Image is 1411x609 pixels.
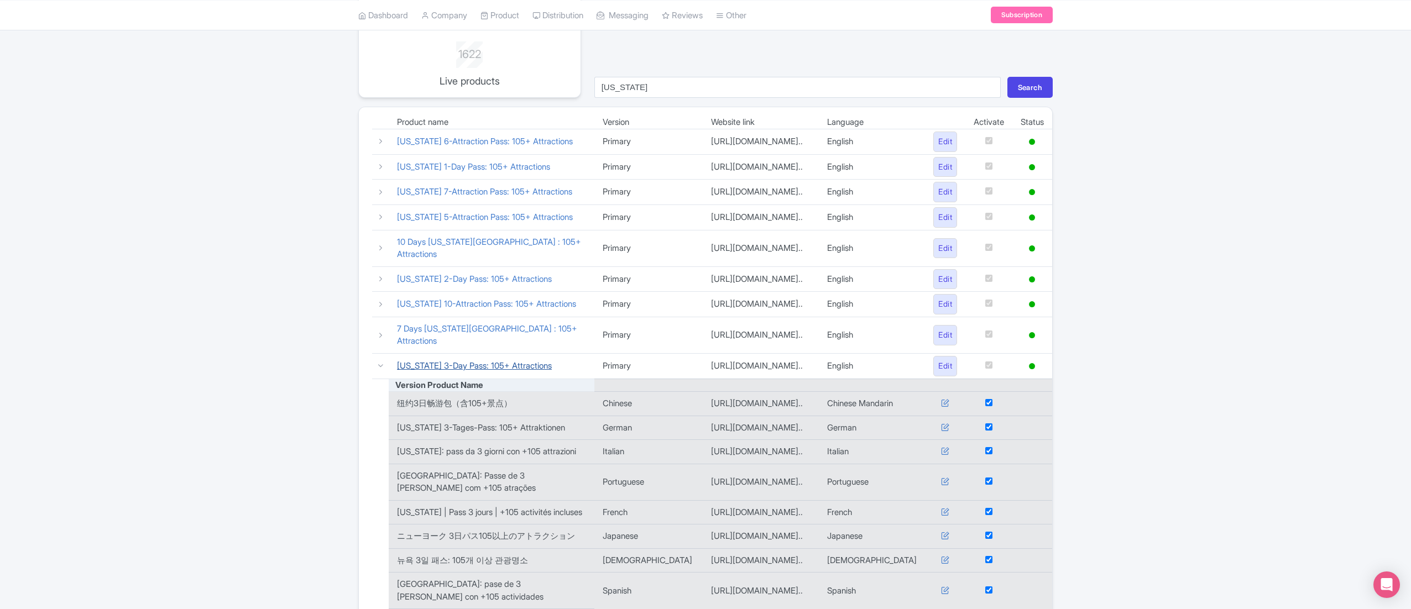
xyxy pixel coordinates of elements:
td: [GEOGRAPHIC_DATA]: Passe de 3 [PERSON_NAME] com +105 atrações [389,464,594,500]
a: [US_STATE] 2-Day Pass: 105+ Attractions [397,274,552,284]
td: [URL][DOMAIN_NAME].. [703,440,819,464]
td: Portuguese [594,464,703,500]
td: English [819,204,925,230]
td: [URL][DOMAIN_NAME].. [703,548,819,573]
td: [URL][DOMAIN_NAME].. [703,524,819,549]
td: English [819,317,925,353]
td: English [819,180,925,205]
td: Japanese [594,524,703,549]
td: 纽约3日畅游包（含105+景点） [389,392,594,416]
td: ニューヨーク 3日パス105以上のアトラクション [389,524,594,549]
a: 10 Days [US_STATE][GEOGRAPHIC_DATA] : 105+ Attractions [397,237,581,260]
a: Edit [933,157,957,177]
td: French [594,500,703,524]
td: [URL][DOMAIN_NAME].. [703,129,819,155]
a: Subscription [991,7,1053,23]
td: Primary [594,266,703,292]
td: English [819,266,925,292]
a: Edit [933,132,957,152]
td: Product name [389,116,594,129]
td: Primary [594,180,703,205]
td: Italian [594,440,703,464]
td: Version [594,116,703,129]
td: [DEMOGRAPHIC_DATA] [594,548,703,573]
td: Primary [594,317,703,353]
td: English [819,154,925,180]
td: [URL][DOMAIN_NAME].. [703,292,819,317]
a: [US_STATE] 10-Attraction Pass: 105+ Attractions [397,298,576,309]
a: Edit [933,325,957,345]
td: [URL][DOMAIN_NAME].. [703,266,819,292]
td: French [819,500,925,524]
td: [URL][DOMAIN_NAME].. [703,416,819,440]
p: Live products [424,73,515,88]
td: [US_STATE] | Pass 3 jours | +105 activités incluses [389,500,594,524]
a: [US_STATE] 3-Day Pass: 105+ Attractions [397,360,552,371]
td: [DEMOGRAPHIC_DATA] [819,548,925,573]
td: Primary [594,230,703,266]
span: Version Product Name [389,380,483,390]
td: [URL][DOMAIN_NAME].. [703,230,819,266]
a: Edit [933,294,957,314]
td: 뉴욕 3일 패스: 105개 이상 관광명소 [389,548,594,573]
td: [URL][DOMAIN_NAME].. [703,154,819,180]
td: [URL][DOMAIN_NAME].. [703,204,819,230]
td: [US_STATE]: pass da 3 giorni con +105 attrazioni [389,440,594,464]
td: [URL][DOMAIN_NAME].. [703,573,819,609]
a: [US_STATE] 7-Attraction Pass: 105+ Attractions [397,186,572,197]
td: [URL][DOMAIN_NAME].. [703,353,819,379]
div: 1622 [424,41,515,62]
td: Italian [819,440,925,464]
td: [URL][DOMAIN_NAME].. [703,317,819,353]
div: Open Intercom Messenger [1373,571,1400,598]
td: [URL][DOMAIN_NAME].. [703,464,819,500]
td: Primary [594,204,703,230]
input: Search... [594,77,1001,98]
td: English [819,129,925,155]
td: English [819,353,925,379]
td: Activate [965,116,1012,129]
td: English [819,230,925,266]
td: Primary [594,353,703,379]
td: Language [819,116,925,129]
a: [US_STATE] 5-Attraction Pass: 105+ Attractions [397,212,573,222]
a: Edit [933,207,957,228]
td: Chinese Mandarin [819,392,925,416]
td: Primary [594,129,703,155]
td: German [594,416,703,440]
a: [US_STATE] 1-Day Pass: 105+ Attractions [397,161,550,172]
td: [URL][DOMAIN_NAME].. [703,500,819,524]
td: English [819,292,925,317]
a: Edit [933,356,957,376]
a: Edit [933,238,957,259]
td: Spanish [594,573,703,609]
td: [GEOGRAPHIC_DATA]: pase de 3 [PERSON_NAME] con +105 actividades [389,573,594,609]
td: German [819,416,925,440]
td: Primary [594,154,703,180]
a: 7 Days [US_STATE][GEOGRAPHIC_DATA] : 105+ Attractions [397,323,577,347]
td: Website link [703,116,819,129]
td: Portuguese [819,464,925,500]
td: [URL][DOMAIN_NAME].. [703,180,819,205]
td: Status [1012,116,1052,129]
td: [URL][DOMAIN_NAME].. [703,392,819,416]
button: Search [1007,77,1053,98]
td: [US_STATE] 3-Tages-Pass: 105+ Attraktionen [389,416,594,440]
td: Chinese [594,392,703,416]
a: Edit [933,182,957,202]
a: [US_STATE] 6-Attraction Pass: 105+ Attractions [397,136,573,146]
td: Primary [594,292,703,317]
a: Edit [933,269,957,290]
td: Spanish [819,573,925,609]
td: Japanese [819,524,925,549]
